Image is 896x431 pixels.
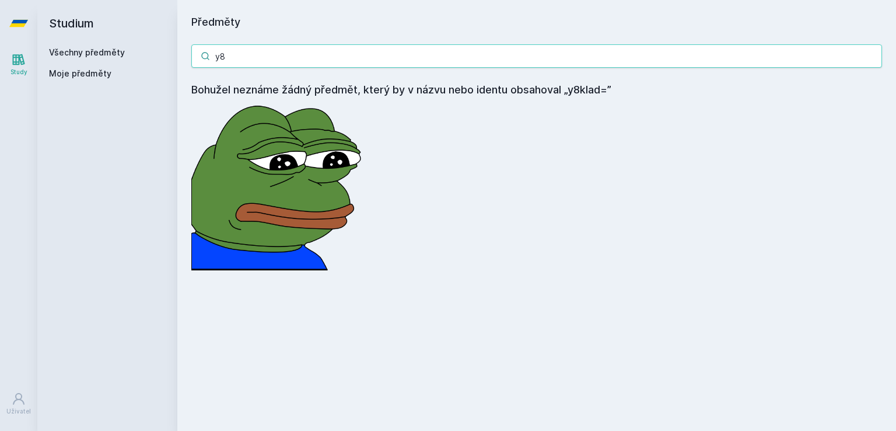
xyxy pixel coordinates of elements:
[10,68,27,77] div: Study
[2,47,35,82] a: Study
[2,386,35,422] a: Uživatel
[49,68,111,79] span: Moje předměty
[191,82,882,98] h4: Bohužel neznáme žádný předmět, který by v názvu nebo identu obsahoval „y8klad=”
[6,407,31,416] div: Uživatel
[191,98,366,270] img: error_picture.png
[49,47,125,57] a: Všechny předměty
[191,44,882,68] input: Název nebo ident předmětu…
[191,14,882,30] h1: Předměty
